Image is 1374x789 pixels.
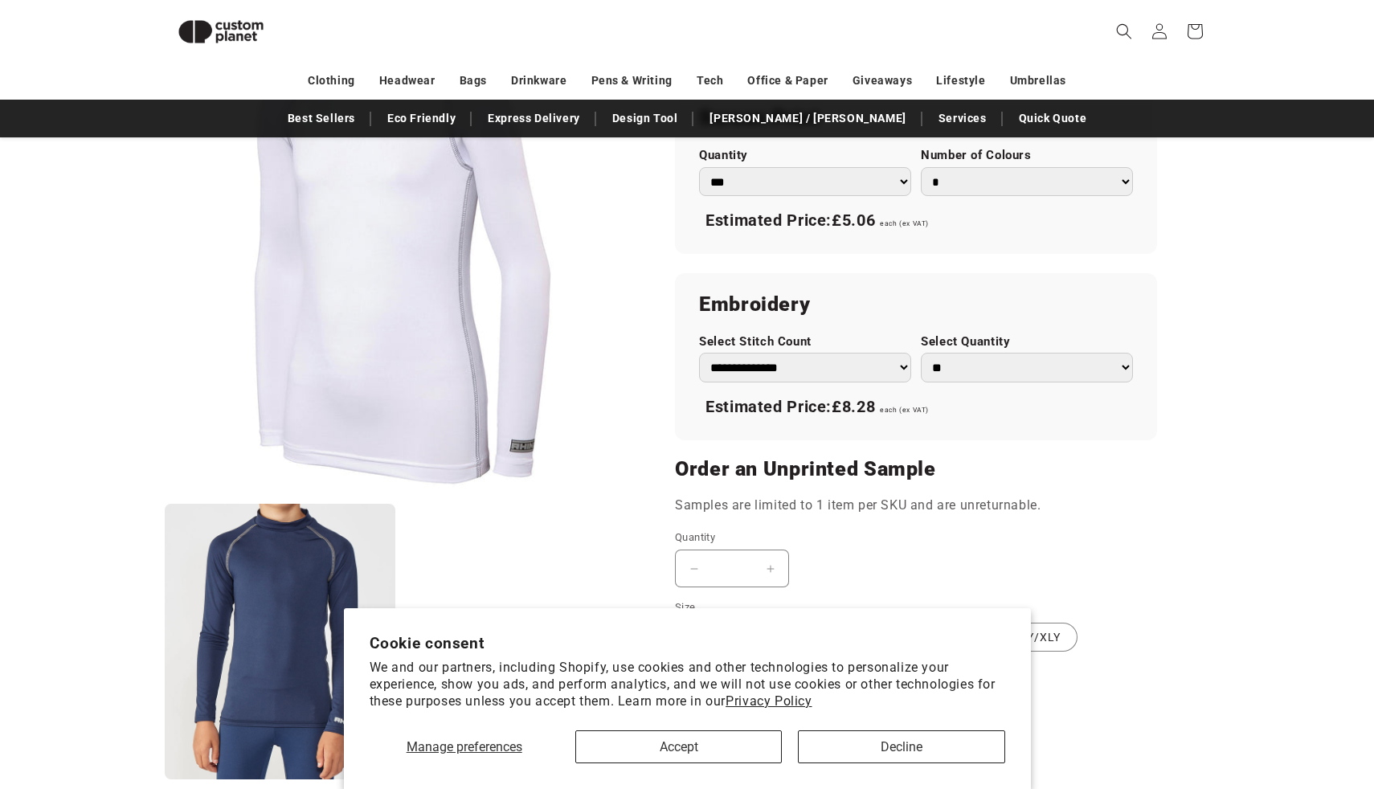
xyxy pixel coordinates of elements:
label: Number of Colours [921,148,1133,163]
a: [PERSON_NAME] / [PERSON_NAME] [701,104,914,133]
button: Manage preferences [369,730,558,763]
span: each (ex VAT) [880,219,929,227]
h2: Order an Unprinted Sample [675,456,1157,482]
div: Estimated Price: [699,390,1133,424]
p: Samples are limited to 1 item per SKU and are unreturnable. [675,494,1157,517]
a: Lifestyle [936,67,985,95]
label: Quantity [675,529,1028,546]
h2: Cookie consent [370,634,1005,652]
legend: Size [675,599,697,615]
span: £5.06 [832,211,875,230]
a: Best Sellers [280,104,363,133]
a: Services [930,104,995,133]
span: Manage preferences [407,739,522,754]
a: Privacy Policy [726,693,812,709]
button: Accept [575,730,782,763]
a: Bags [460,67,487,95]
label: Quantity [699,148,911,163]
button: Decline [798,730,1004,763]
div: Estimated Price: [699,204,1133,238]
a: Drinkware [511,67,566,95]
p: We and our partners, including Shopify, use cookies and other technologies to personalize your ex... [370,660,1005,709]
summary: Search [1106,14,1142,49]
a: Giveaways [853,67,912,95]
label: Select Stitch Count [699,334,911,350]
a: Design Tool [604,104,686,133]
a: Pens & Writing [591,67,673,95]
a: Office & Paper [747,67,828,95]
a: Express Delivery [480,104,588,133]
a: Umbrellas [1010,67,1066,95]
label: Select Quantity [921,334,1133,350]
h2: Embroidery [699,292,1133,317]
a: Quick Quote [1011,104,1095,133]
a: Tech [697,67,723,95]
a: Headwear [379,67,436,95]
img: Custom Planet [165,6,277,57]
span: each (ex VAT) [880,406,929,414]
span: £8.28 [832,397,875,416]
media-gallery: Gallery Viewer [165,24,635,780]
a: Clothing [308,67,355,95]
iframe: Chat Widget [1098,615,1374,789]
a: Eco Friendly [379,104,464,133]
label: LY/XLY [1004,623,1078,652]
